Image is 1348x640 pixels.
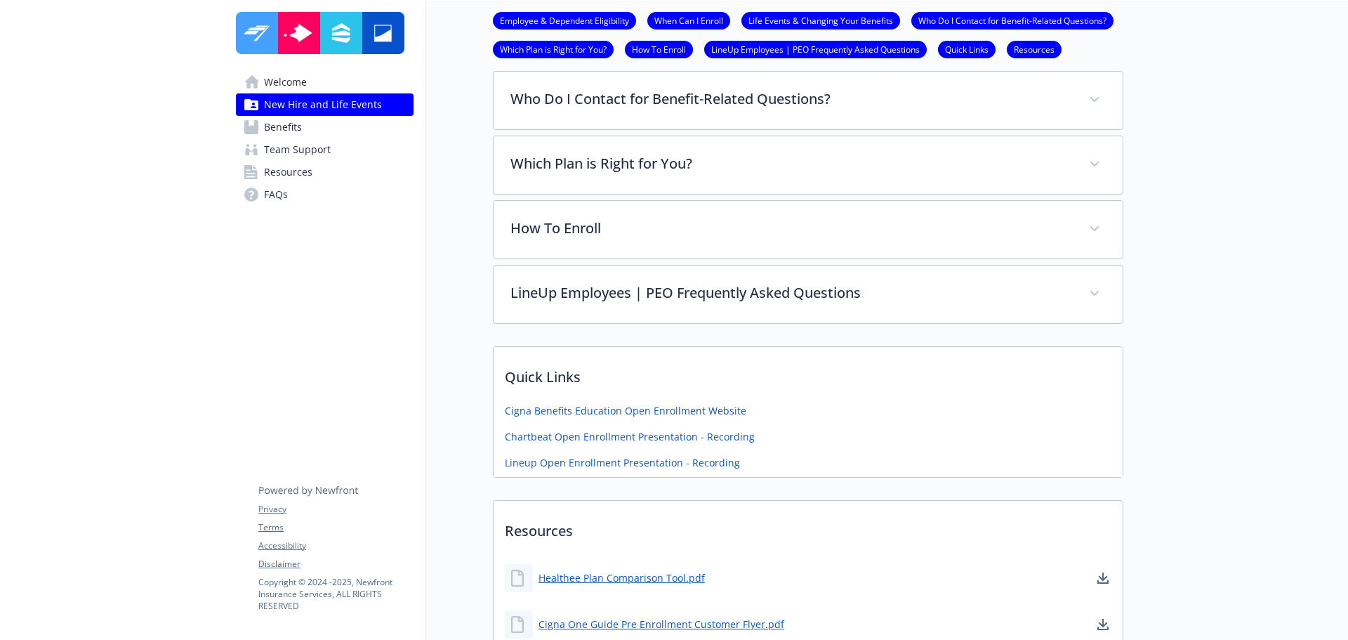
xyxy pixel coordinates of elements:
[493,42,614,55] a: Which Plan is Right for You?
[258,540,413,552] a: Accessibility
[264,138,331,161] span: Team Support
[505,429,755,444] a: Chartbeat Open Enrollment Presentation - Recording
[1095,616,1111,633] a: download document
[494,266,1123,323] div: LineUp Employees | PEO Frequently Asked Questions
[494,72,1123,129] div: Who Do I Contact for Benefit-Related Questions?
[236,71,414,93] a: Welcome
[510,89,1072,110] p: Who Do I Contact for Benefit-Related Questions?
[264,71,307,93] span: Welcome
[538,570,705,585] a: Healthee Plan Comparison Tool.pdf
[236,183,414,206] a: FAQs
[510,153,1072,174] p: Which Plan is Right for You?
[236,161,414,183] a: Resources
[264,116,302,138] span: Benefits
[264,183,288,206] span: FAQs
[938,42,996,55] a: Quick Links
[741,13,900,27] a: Life Events & Changing Your Benefits
[494,347,1123,399] p: Quick Links
[538,617,784,632] a: Cigna One Guide Pre Enrollment Customer Flyer.pdf
[911,13,1114,27] a: Who Do I Contact for Benefit-Related Questions?
[493,13,636,27] a: Employee & Dependent Eligibility
[258,521,413,534] a: Terms
[258,576,413,612] p: Copyright © 2024 - 2025 , Newfront Insurance Services, ALL RIGHTS RESERVED
[258,558,413,570] a: Disclaimer
[1095,570,1111,587] a: download document
[236,138,414,161] a: Team Support
[647,13,730,27] a: When Can I Enroll
[258,503,413,516] a: Privacy
[264,161,312,183] span: Resources
[1007,42,1062,55] a: Resources
[494,136,1123,194] div: Which Plan is Right for You?
[264,93,382,116] span: New Hire and Life Events
[510,282,1072,303] p: LineUp Employees | PEO Frequently Asked Questions
[704,42,927,55] a: LineUp Employees | PEO Frequently Asked Questions
[236,116,414,138] a: Benefits
[505,455,740,470] a: Lineup Open Enrollment Presentation - Recording
[236,93,414,116] a: New Hire and Life Events
[510,218,1072,239] p: How To Enroll
[494,501,1123,553] p: Resources
[625,42,693,55] a: How To Enroll
[505,403,746,418] a: Cigna Benefits Education Open Enrollment Website
[494,201,1123,259] div: How To Enroll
